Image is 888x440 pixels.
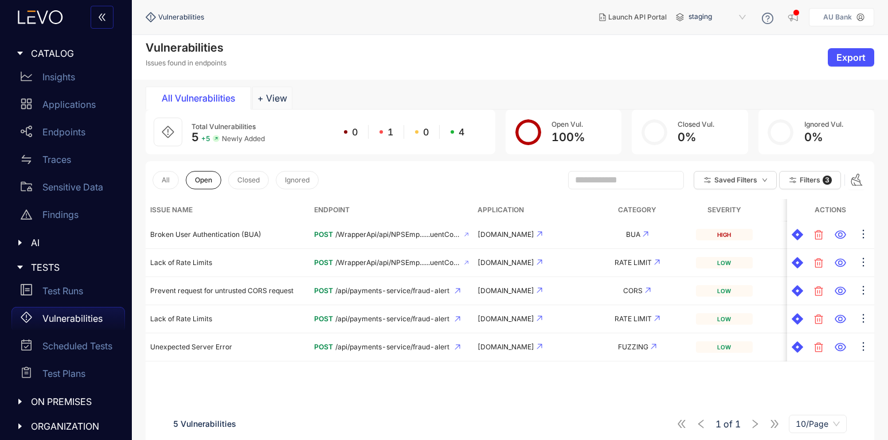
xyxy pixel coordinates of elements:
[787,199,874,221] th: Actions
[623,286,643,295] span: CORS
[857,254,870,272] button: ellipsis
[42,286,83,296] p: Test Runs
[11,307,125,334] a: Vulnerabilities
[858,228,869,242] span: ellipsis
[800,176,820,184] span: Filters
[7,41,125,65] div: CATALOG
[388,127,393,137] span: 1
[314,258,333,267] span: POST
[857,338,870,356] button: ellipsis
[21,209,32,220] span: warning
[150,286,294,295] span: Prevent request for untrusted CORS request
[696,285,752,297] div: low
[762,204,853,216] span: Last Seen
[42,313,103,324] p: Vulnerabilities
[314,286,333,295] span: POST
[16,263,24,271] span: caret-right
[678,131,714,144] div: 0 %
[42,154,71,165] p: Traces
[615,258,652,267] span: RATE LIMIT
[31,262,116,272] span: TESTS
[615,314,652,323] span: RATE LIMIT
[689,8,748,26] span: staging
[828,48,874,67] button: Export
[31,48,116,59] span: CATALOG
[804,131,843,144] div: 0 %
[478,259,577,267] div: [DOMAIN_NAME]
[858,256,869,270] span: ellipsis
[162,176,170,184] span: All
[335,259,459,267] span: /WrapperApi/api/NPSEmp......uentContributionReport
[11,176,125,203] a: Sensitive Data
[858,285,869,298] span: ellipsis
[478,315,577,323] div: [DOMAIN_NAME]
[857,310,870,328] button: ellipsis
[222,135,265,143] span: Newly Added
[678,120,714,129] div: Closed Vul.
[696,313,752,325] div: low
[16,422,24,430] span: caret-right
[857,225,870,244] button: ellipsis
[16,49,24,57] span: caret-right
[228,171,269,189] button: Closed
[173,419,236,429] span: 5 Vulnerabilities
[191,130,199,144] span: 5
[551,131,585,144] div: 100 %
[42,182,103,192] p: Sensitive Data
[335,315,449,323] span: /api/payments-service/fraud-alert
[423,127,429,137] span: 0
[714,176,757,184] span: Saved Filters
[696,257,752,268] div: low
[473,199,582,221] th: Application
[16,398,24,406] span: caret-right
[459,127,464,137] span: 4
[11,334,125,362] a: Scheduled Tests
[836,52,866,63] span: Export
[42,127,85,137] p: Endpoints
[97,13,107,23] span: double-left
[551,120,585,129] div: Open Vul.
[11,148,125,176] a: Traces
[31,237,116,248] span: AI
[779,171,841,189] button: Filters 3
[7,231,125,255] div: AI
[796,415,840,433] span: 10/Page
[590,8,676,26] button: Launch API Portal
[91,6,114,29] button: double-left
[42,72,75,82] p: Insights
[7,390,125,414] div: ON PREMISES
[478,287,577,295] div: [DOMAIN_NAME]
[31,421,116,431] span: ORGANIZATION
[276,171,319,189] button: Ignored
[42,368,85,379] p: Test Plans
[314,314,333,323] span: POST
[823,13,852,21] p: AU Bank
[694,171,777,189] button: Saved Filtersdown
[237,176,260,184] span: Closed
[310,199,474,221] th: Endpoint
[314,230,333,239] span: POST
[152,171,179,189] button: All
[478,231,577,239] div: [DOMAIN_NAME]
[314,342,333,351] span: POST
[186,171,221,189] button: Open
[11,203,125,231] a: Findings
[735,419,741,429] span: 1
[857,282,870,300] button: ellipsis
[285,176,310,184] span: Ignored
[11,120,125,148] a: Endpoints
[757,199,866,221] th: Last Seen
[42,341,112,351] p: Scheduled Tests
[715,419,741,429] span: of
[146,41,226,54] h4: Vulnerabilities
[858,313,869,326] span: ellipsis
[696,229,752,240] div: high
[7,414,125,438] div: ORGANIZATION
[715,419,721,429] span: 1
[858,341,869,354] span: ellipsis
[11,93,125,120] a: Applications
[16,239,24,247] span: caret-right
[335,287,449,295] span: /api/payments-service/fraud-alert
[21,154,32,165] span: swap
[582,199,691,221] th: Category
